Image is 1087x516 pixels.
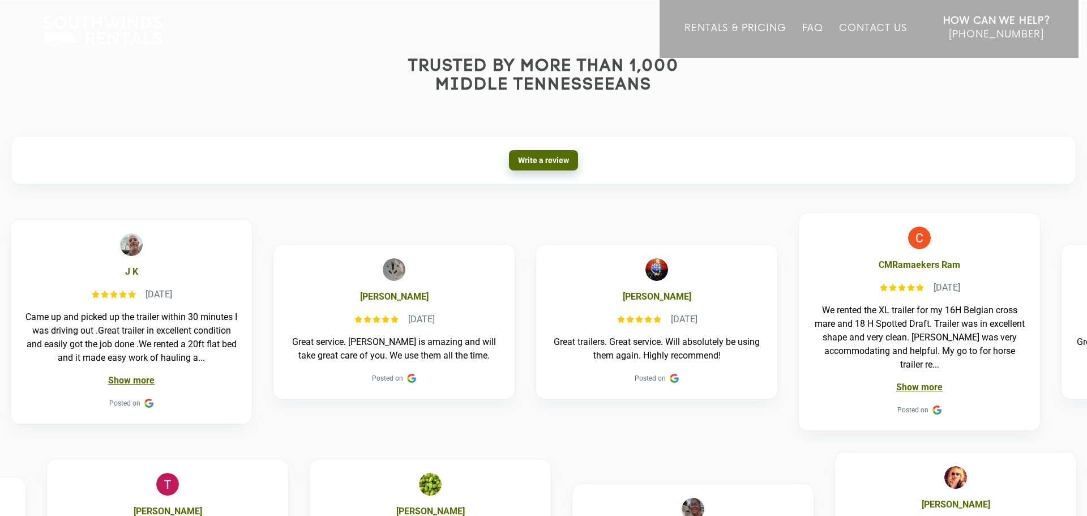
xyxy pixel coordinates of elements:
a: Write a review [509,150,578,170]
img: Google Reviews [670,374,679,383]
strong: How Can We Help? [943,15,1050,27]
span: Posted on [372,372,403,385]
img: Southwinds Rentals Logo [37,14,168,49]
a: How Can We Help? [PHONE_NUMBER] [943,14,1050,49]
div: Google [932,406,942,415]
span: [PHONE_NUMBER] [949,29,1044,40]
div: Google [144,399,153,408]
a: Contact Us [839,23,906,58]
span: Posted on [897,403,928,417]
span: Posted on [635,372,666,385]
img: Google Reviews [144,399,153,408]
img: Ben Vz [419,473,442,496]
img: CMRamaekers Ram [908,227,931,249]
div: [DATE] [145,288,172,301]
img: Chelsey Layton [944,466,967,489]
div: [DATE] [934,281,960,295]
img: Tom Hunter [156,473,179,496]
div: [DATE] [671,313,697,326]
a: Show more [896,382,943,393]
div: Google [407,374,416,383]
b: [PERSON_NAME] [623,290,691,304]
span: Posted on [109,396,140,410]
a: Rentals & Pricing [684,23,786,58]
div: Google [670,374,679,383]
a: FAQ [802,23,824,58]
img: J K [120,233,143,256]
div: Great trailers. Great service. Will absolutely be using them again. Highly recommend! [550,335,764,363]
b: [PERSON_NAME] [922,498,990,511]
img: Google Reviews [932,406,942,415]
div: [DATE] [408,313,435,326]
img: David Diaz [383,258,405,281]
b: [PERSON_NAME] [360,290,429,304]
img: Google Reviews [407,374,416,383]
div: We rented the XL trailer for my 16H Belgian cross mare and 18 H Spotted Draft. Trailer was in exc... [812,304,1026,372]
div: Great service. [PERSON_NAME] is amazing and will take great care of you. We use them all the time. [287,335,501,363]
b: CMRamaekers Ram [879,258,960,272]
b: J K [125,265,138,279]
img: Trey Brown [645,258,668,281]
div: Came up and picked up the trailer within 30 minutes I was driving out .Great trailer in excellent... [24,310,238,365]
a: Show more [108,375,155,386]
span: Write a review [518,156,569,165]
